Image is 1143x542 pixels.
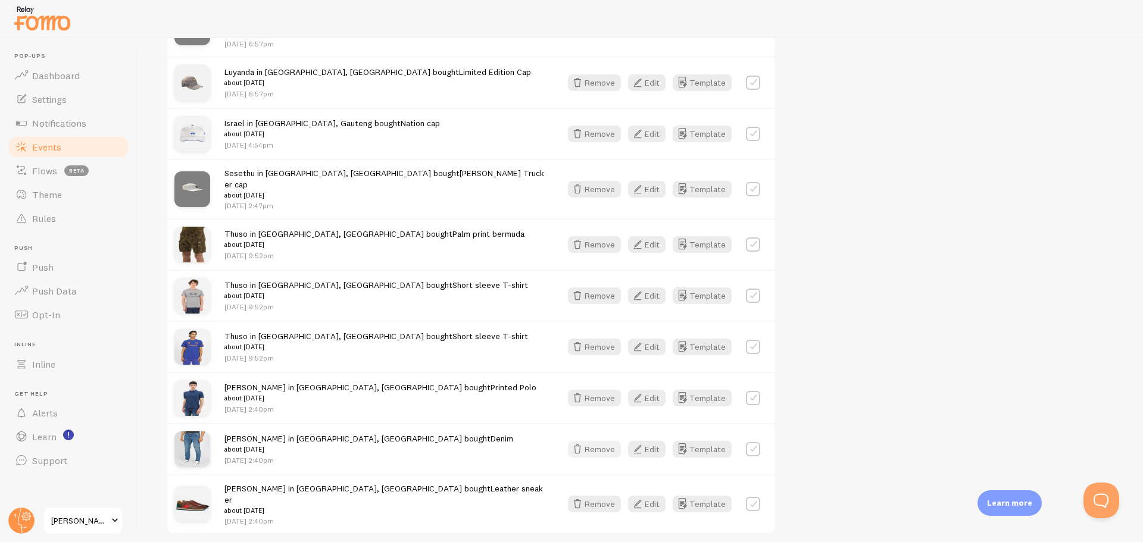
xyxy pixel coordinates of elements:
[224,404,536,414] p: [DATE] 2:40pm
[174,65,210,101] img: EDACA35D-06EC-458D-9760-767FCDEB2C99_small.png
[628,126,673,142] a: Edit
[174,329,210,365] img: IMG_6582.webp
[7,159,130,183] a: Flows beta
[7,449,130,472] a: Support
[32,141,61,153] span: Events
[224,483,546,516] span: [PERSON_NAME] in [GEOGRAPHIC_DATA], [GEOGRAPHIC_DATA] bought
[628,287,673,304] a: Edit
[174,116,210,152] img: IMG_7083_small.jpg
[32,70,80,82] span: Dashboard
[224,382,536,404] span: [PERSON_NAME] in [GEOGRAPHIC_DATA], [GEOGRAPHIC_DATA] bought
[7,87,130,111] a: Settings
[491,382,536,393] a: Printed Polo
[224,118,440,140] span: Israel in [GEOGRAPHIC_DATA], Gauteng bought
[452,280,528,290] a: Short sleeve T-shirt
[628,496,666,512] button: Edit
[628,236,666,253] button: Edit
[7,64,130,87] a: Dashboard
[224,39,546,49] p: [DATE] 6:57pm
[628,390,673,406] a: Edit
[459,67,531,77] a: Limited Edition Cap
[987,497,1032,509] p: Learn more
[224,77,531,88] small: about [DATE]
[1083,483,1119,518] iframe: Help Scout Beacon - Open
[174,171,210,207] img: IMG_6672_small.jpg
[224,505,546,516] small: about [DATE]
[224,331,528,353] span: Thuso in [GEOGRAPHIC_DATA], [GEOGRAPHIC_DATA] bought
[224,444,513,455] small: about [DATE]
[32,285,77,297] span: Push Data
[568,236,621,253] button: Remove
[14,341,130,349] span: Inline
[7,111,130,135] a: Notifications
[673,181,732,198] button: Template
[64,165,89,176] span: beta
[568,496,621,512] button: Remove
[7,352,130,376] a: Inline
[32,165,57,177] span: Flows
[568,287,621,304] button: Remove
[224,67,531,89] span: Luyanda in [GEOGRAPHIC_DATA], [GEOGRAPHIC_DATA] bought
[673,496,732,512] button: Template
[224,239,524,250] small: about [DATE]
[568,181,621,198] button: Remove
[224,280,528,302] span: Thuso in [GEOGRAPHIC_DATA], [GEOGRAPHIC_DATA] bought
[224,290,528,301] small: about [DATE]
[628,126,666,142] button: Edit
[628,441,673,458] a: Edit
[7,401,130,425] a: Alerts
[224,433,513,455] span: [PERSON_NAME] in [GEOGRAPHIC_DATA], [GEOGRAPHIC_DATA] bought
[32,455,67,466] span: Support
[628,441,666,458] button: Edit
[628,339,666,355] button: Edit
[7,279,130,303] a: Push Data
[224,89,531,99] p: [DATE] 6:57pm
[32,117,86,129] span: Notifications
[32,93,67,105] span: Settings
[174,431,210,467] img: image_5aa488b7-c5f5-43c7-8797-82f2dd442514.webp
[628,339,673,355] a: Edit
[174,278,210,314] img: IMG_6591_small.jpg
[628,496,673,512] a: Edit
[14,245,130,252] span: Push
[224,250,524,261] p: [DATE] 9:52pm
[568,339,621,355] button: Remove
[7,135,130,159] a: Events
[224,302,528,312] p: [DATE] 9:52pm
[673,236,732,253] button: Template
[673,339,732,355] a: Template
[7,255,130,279] a: Push
[32,212,56,224] span: Rules
[673,441,732,458] button: Template
[224,129,440,139] small: about [DATE]
[224,455,513,465] p: [DATE] 2:40pm
[174,227,210,262] img: IMG_6779_small.jpg
[32,431,57,443] span: Learn
[673,390,732,406] button: Template
[673,287,732,304] button: Template
[32,309,60,321] span: Opt-In
[628,74,673,91] a: Edit
[174,380,210,416] img: 376D1D49-9CB2-48D5-B50D-26756D3C9C4F.webp
[32,189,62,200] span: Theme
[43,506,123,535] a: [PERSON_NAME]
[224,200,546,211] p: [DATE] 2:47pm
[673,126,732,142] button: Template
[224,393,536,403] small: about [DATE]
[673,74,732,91] button: Template
[452,228,524,239] a: Palm print bermuda
[628,287,666,304] button: Edit
[224,140,440,150] p: [DATE] 4:54pm
[978,490,1042,516] div: Learn more
[63,430,74,440] svg: <p>Watch New Feature Tutorials!</p>
[568,390,621,406] button: Remove
[174,486,210,522] img: 51W031_M32S9_LC307_02_small.jpg
[628,74,666,91] button: Edit
[224,516,546,526] p: [DATE] 2:40pm
[7,425,130,449] a: Learn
